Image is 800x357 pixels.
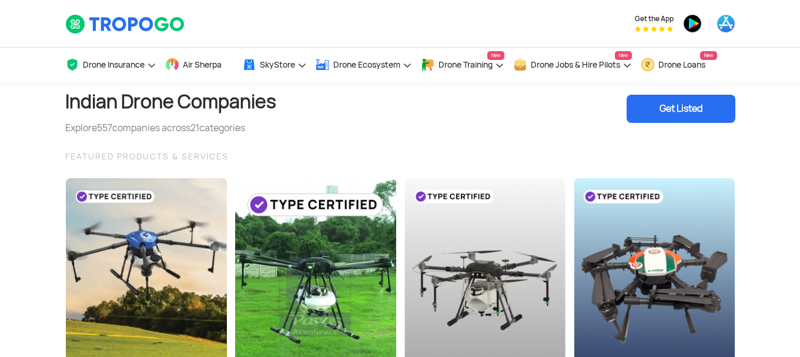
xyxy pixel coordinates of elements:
[700,51,717,60] span: New
[165,48,233,82] a: Air Sherpa
[65,121,276,135] div: Explore companies across categories
[65,149,735,164] div: FEATURED PRODUCTS & SERVICES
[717,14,735,33] img: ic_appstore.png
[615,51,632,60] span: New
[421,48,504,82] a: Drone TrainingNew
[65,14,186,34] img: TropoGo Logo
[658,60,705,69] span: Drone Loans
[627,95,735,123] div: Get Listed
[635,26,673,32] img: App Raking
[260,60,295,69] span: SkyStore
[190,122,199,134] span: 21
[83,60,145,69] span: Drone Insurance
[683,14,702,33] img: ic_playstore.png
[487,51,504,60] span: New
[65,82,276,121] h1: Indian Drone Companies
[242,48,307,82] a: SkyStore
[333,60,400,69] span: Drone Ecosystem
[531,60,620,69] span: Drone Jobs & Hire Pilots
[635,14,674,24] span: Get the App
[316,48,412,82] a: Drone Ecosystem
[439,60,493,69] span: Drone Training
[513,48,632,82] a: Drone Jobs & Hire PilotsNew
[641,48,717,82] a: Drone LoansNew
[183,60,222,69] span: Air Sherpa
[97,122,112,134] span: 557
[65,48,156,82] a: Drone Insurance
